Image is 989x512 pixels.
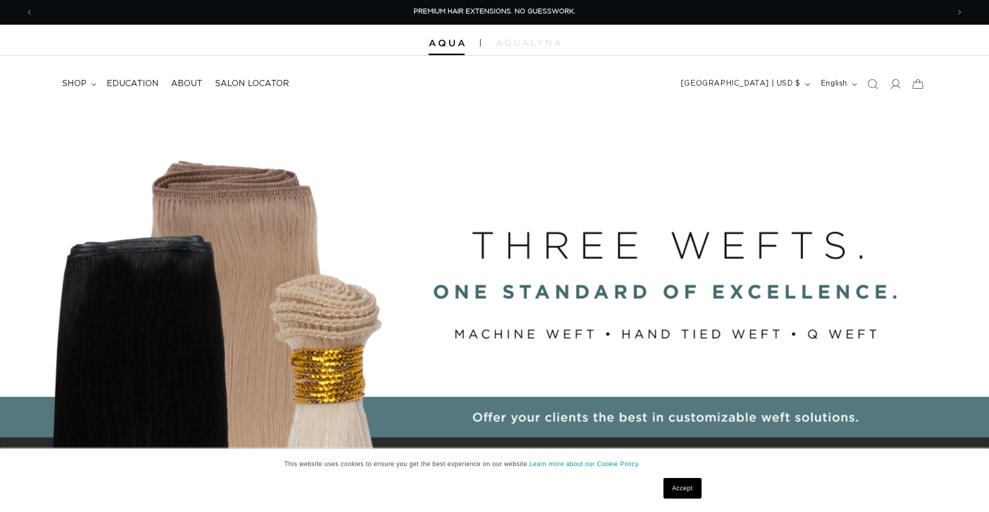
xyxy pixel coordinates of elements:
button: Previous announcement [18,3,41,22]
span: About [171,78,202,89]
img: aqualyna.com [496,40,560,46]
img: Aqua Hair Extensions [429,40,465,47]
span: Education [107,78,159,89]
span: [GEOGRAPHIC_DATA] | USD $ [681,78,800,89]
a: Education [100,72,165,95]
a: Learn more about our Cookie Policy. [530,460,640,468]
a: About [165,72,209,95]
span: shop [62,78,87,89]
span: Salon Locator [215,78,289,89]
button: English [814,74,861,94]
summary: shop [56,72,100,95]
p: This website uses cookies to ensure you get the best experience on our website. [284,459,705,469]
a: Accept [663,478,702,499]
span: English [821,78,847,89]
summary: Search [861,73,884,95]
button: [GEOGRAPHIC_DATA] | USD $ [675,74,814,94]
a: Salon Locator [209,72,295,95]
button: Next announcement [948,3,971,22]
span: PREMIUM HAIR EXTENSIONS. NO GUESSWORK. [414,8,575,15]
